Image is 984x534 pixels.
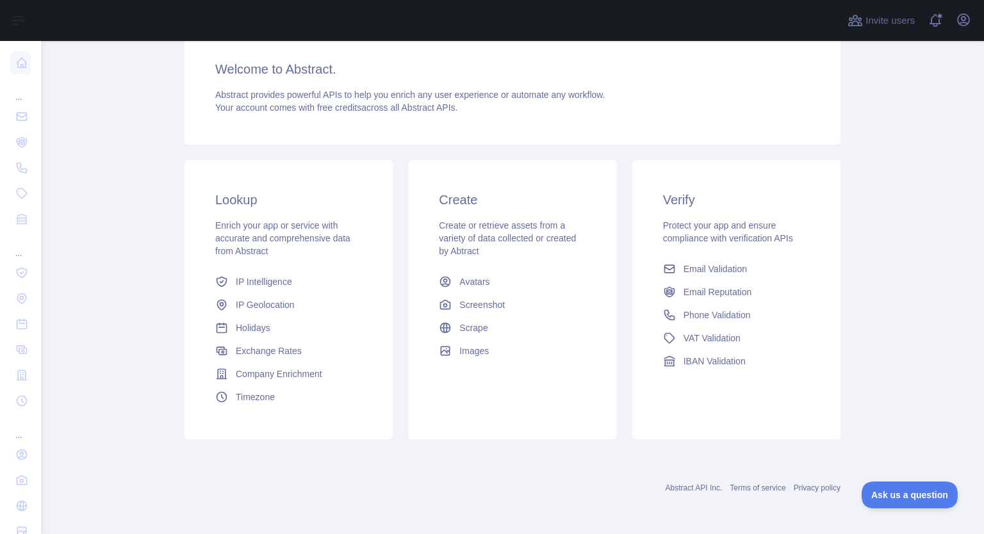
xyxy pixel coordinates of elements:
span: IBAN Validation [684,355,746,368]
span: Exchange Rates [236,344,302,357]
a: IP Geolocation [210,293,367,316]
h3: Create [439,191,586,209]
h3: Verify [663,191,810,209]
a: Abstract API Inc. [666,483,723,492]
span: Create or retrieve assets from a variety of data collected or created by Abtract [439,220,576,256]
a: Privacy policy [794,483,840,492]
span: Company Enrichment [236,368,322,380]
span: Email Reputation [684,286,752,298]
span: Protect your app and ensure compliance with verification APIs [663,220,793,243]
span: Enrich your app or service with accurate and comprehensive data from Abstract [215,220,350,256]
span: Avatars [459,275,489,288]
a: Exchange Rates [210,339,367,362]
span: Invite users [865,13,915,28]
button: Invite users [845,10,917,31]
span: IP Intelligence [236,275,292,288]
a: Company Enrichment [210,362,367,385]
a: Screenshot [434,293,591,316]
span: Email Validation [684,263,747,275]
a: IBAN Validation [658,350,815,373]
span: Phone Validation [684,309,751,321]
a: Timezone [210,385,367,409]
a: VAT Validation [658,327,815,350]
a: Terms of service [730,483,785,492]
a: Scrape [434,316,591,339]
span: Holidays [236,321,270,334]
a: Holidays [210,316,367,339]
div: ... [10,77,31,102]
span: VAT Validation [684,332,741,344]
a: Avatars [434,270,591,293]
a: Images [434,339,591,362]
span: Your account comes with across all Abstract APIs. [215,102,457,113]
span: IP Geolocation [236,298,295,311]
a: IP Intelligence [210,270,367,293]
div: ... [10,415,31,441]
a: Email Validation [658,257,815,280]
span: Abstract provides powerful APIs to help you enrich any user experience or automate any workflow. [215,90,605,100]
span: Timezone [236,391,275,403]
span: Screenshot [459,298,505,311]
span: free credits [317,102,361,113]
iframe: Toggle Customer Support [862,481,958,508]
h3: Welcome to Abstract. [215,60,810,78]
h3: Lookup [215,191,362,209]
span: Scrape [459,321,488,334]
a: Email Reputation [658,280,815,303]
div: ... [10,233,31,259]
a: Phone Validation [658,303,815,327]
span: Images [459,344,489,357]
